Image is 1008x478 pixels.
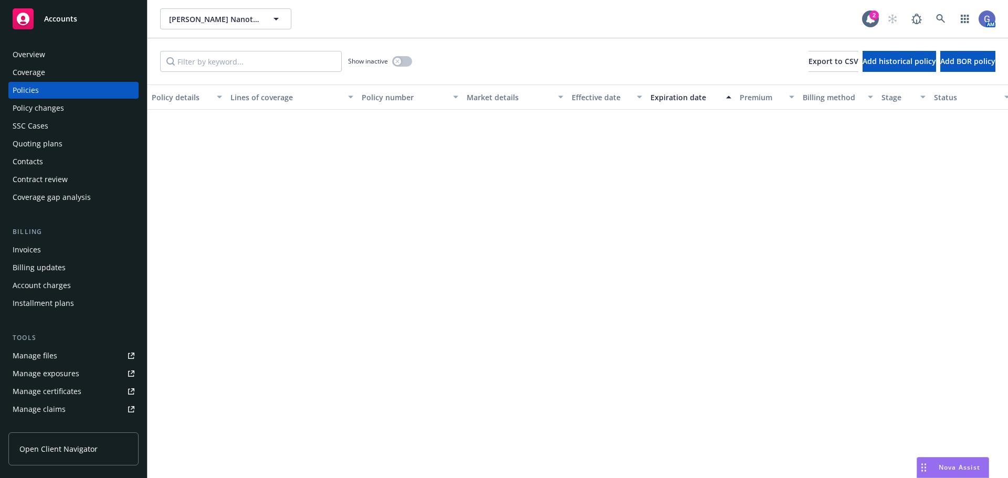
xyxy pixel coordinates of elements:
[19,443,98,454] span: Open Client Navigator
[799,84,877,110] button: Billing method
[13,277,71,294] div: Account charges
[13,189,91,206] div: Coverage gap analysis
[863,51,936,72] button: Add historical policy
[8,82,139,99] a: Policies
[803,92,862,103] div: Billing method
[877,84,930,110] button: Stage
[362,92,447,103] div: Policy number
[8,259,139,276] a: Billing updates
[808,56,858,66] span: Export to CSV
[572,92,631,103] div: Effective date
[8,64,139,81] a: Coverage
[917,457,989,478] button: Nova Assist
[160,8,291,29] button: [PERSON_NAME] Nanotechnologies, Inc.
[8,295,139,312] a: Installment plans
[863,56,936,66] span: Add historical policy
[882,8,903,29] a: Start snowing
[8,383,139,400] a: Manage certificates
[8,333,139,343] div: Tools
[8,189,139,206] a: Coverage gap analysis
[13,118,48,134] div: SSC Cases
[8,277,139,294] a: Account charges
[881,92,914,103] div: Stage
[13,82,39,99] div: Policies
[13,64,45,81] div: Coverage
[940,56,995,66] span: Add BOR policy
[13,46,45,63] div: Overview
[169,14,260,25] span: [PERSON_NAME] Nanotechnologies, Inc.
[8,171,139,188] a: Contract review
[8,4,139,34] a: Accounts
[940,51,995,72] button: Add BOR policy
[13,419,62,435] div: Manage BORs
[8,135,139,152] a: Quoting plans
[13,259,66,276] div: Billing updates
[869,10,879,20] div: 2
[358,84,463,110] button: Policy number
[930,8,951,29] a: Search
[463,84,568,110] button: Market details
[13,365,79,382] div: Manage exposures
[979,10,995,27] img: photo
[8,46,139,63] a: Overview
[8,227,139,237] div: Billing
[8,153,139,170] a: Contacts
[13,295,74,312] div: Installment plans
[8,401,139,418] a: Manage claims
[8,241,139,258] a: Invoices
[650,92,720,103] div: Expiration date
[917,458,930,477] div: Drag to move
[160,51,342,72] input: Filter by keyword...
[467,92,552,103] div: Market details
[13,153,43,170] div: Contacts
[13,383,81,400] div: Manage certificates
[13,171,68,188] div: Contract review
[152,92,211,103] div: Policy details
[939,463,980,472] span: Nova Assist
[230,92,342,103] div: Lines of coverage
[13,401,66,418] div: Manage claims
[740,92,783,103] div: Premium
[568,84,646,110] button: Effective date
[8,365,139,382] a: Manage exposures
[44,15,77,23] span: Accounts
[736,84,799,110] button: Premium
[13,241,41,258] div: Invoices
[226,84,358,110] button: Lines of coverage
[954,8,975,29] a: Switch app
[13,347,57,364] div: Manage files
[148,84,226,110] button: Policy details
[934,92,998,103] div: Status
[8,100,139,116] a: Policy changes
[646,84,736,110] button: Expiration date
[348,57,388,66] span: Show inactive
[8,347,139,364] a: Manage files
[13,135,62,152] div: Quoting plans
[808,51,858,72] button: Export to CSV
[906,8,927,29] a: Report a Bug
[8,419,139,435] a: Manage BORs
[8,118,139,134] a: SSC Cases
[13,100,64,116] div: Policy changes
